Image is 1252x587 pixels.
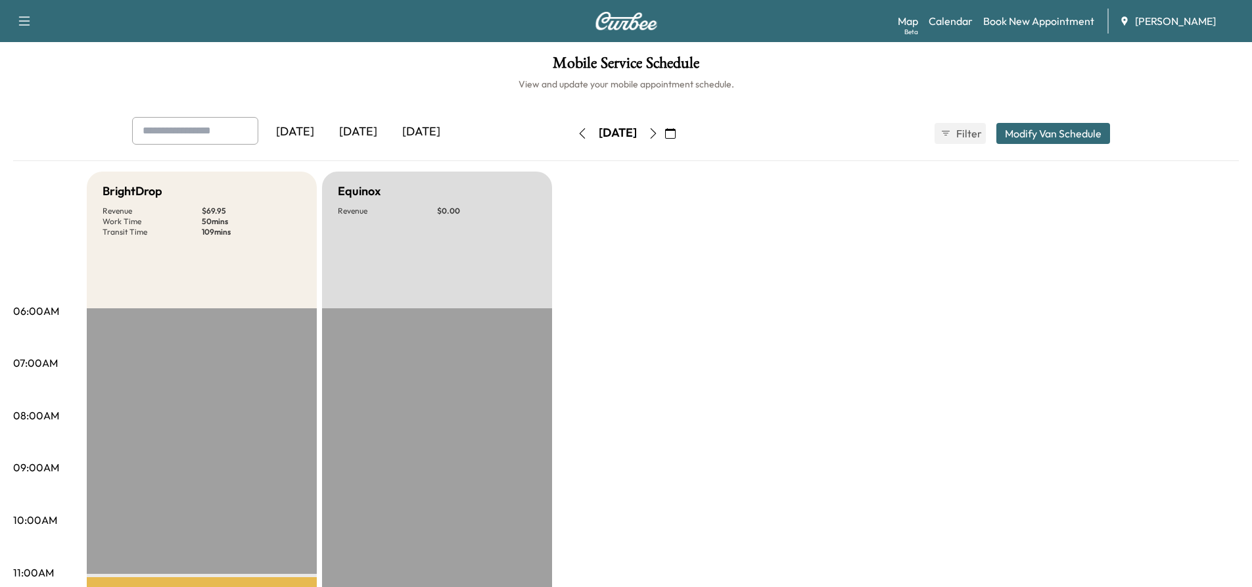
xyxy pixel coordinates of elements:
a: Book New Appointment [983,13,1094,29]
p: Transit Time [103,227,202,237]
div: [DATE] [327,117,390,147]
img: Curbee Logo [595,12,658,30]
p: 11:00AM [13,565,54,580]
p: 08:00AM [13,408,59,423]
p: 07:00AM [13,355,58,371]
span: [PERSON_NAME] [1135,13,1216,29]
p: $ 69.95 [202,206,301,216]
button: Filter [935,123,986,144]
p: 10:00AM [13,512,57,528]
p: 06:00AM [13,303,59,319]
h5: BrightDrop [103,182,162,200]
p: 109 mins [202,227,301,237]
h6: View and update your mobile appointment schedule. [13,78,1239,91]
div: [DATE] [390,117,453,147]
h5: Equinox [338,182,381,200]
p: 50 mins [202,216,301,227]
span: Filter [956,126,980,141]
p: Revenue [103,206,202,216]
p: Work Time [103,216,202,227]
p: Revenue [338,206,437,216]
div: [DATE] [264,117,327,147]
a: Calendar [929,13,973,29]
p: 09:00AM [13,459,59,475]
p: $ 0.00 [437,206,536,216]
a: MapBeta [898,13,918,29]
h1: Mobile Service Schedule [13,55,1239,78]
div: Beta [904,27,918,37]
button: Modify Van Schedule [996,123,1110,144]
div: [DATE] [599,125,637,141]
